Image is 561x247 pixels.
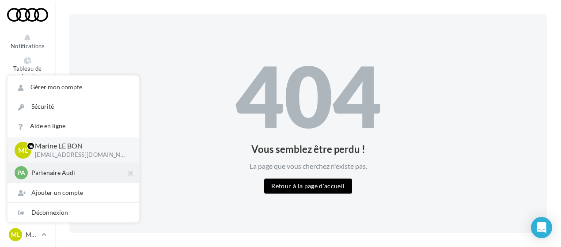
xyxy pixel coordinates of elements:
div: Open Intercom Messenger [531,217,552,238]
p: Partenaire Audi [31,168,129,177]
span: Tableau de bord [13,65,42,80]
a: Gérer mon compte [8,77,139,97]
span: Notifications [11,42,45,49]
p: [EMAIL_ADDRESS][DOMAIN_NAME] [35,151,125,159]
span: ML [18,145,28,155]
div: Vous semblez être perdu ! [235,144,381,154]
a: ML Marine LE BON [7,226,48,243]
div: La page que vous cherchez n'existe pas. [235,161,381,171]
div: Ajouter un compte [8,183,139,202]
button: Notifications [7,33,48,52]
button: Retour à la page d'accueil [264,179,352,194]
a: Tableau de bord [7,55,48,82]
p: Marine LE BON [26,230,38,239]
span: ML [11,230,20,239]
div: 404 [235,53,381,138]
span: PA [17,168,25,177]
a: Aide en ligne [8,116,139,136]
div: Déconnexion [8,203,139,222]
a: Sécurité [8,97,139,116]
p: Marine LE BON [35,141,125,151]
